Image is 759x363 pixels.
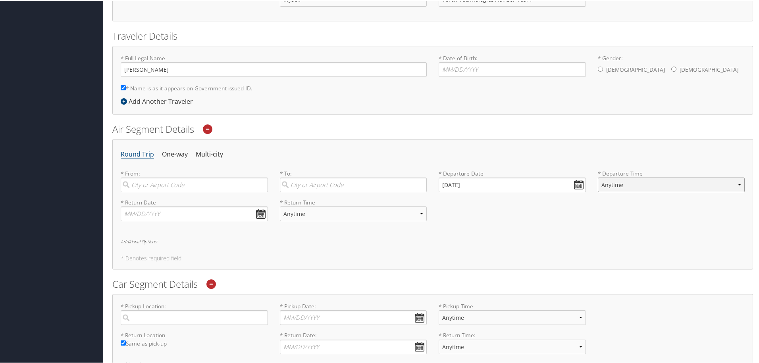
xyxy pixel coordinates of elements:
[680,61,738,76] label: [DEMOGRAPHIC_DATA]
[121,80,252,95] label: * Name is as it appears on Government issued ID.
[280,310,427,324] input: * Pickup Date:
[112,122,753,135] h2: Air Segment Details
[439,53,586,76] label: * Date of Birth:
[598,177,745,191] select: * Departure Time
[439,61,586,76] input: * Date of Birth:
[121,169,268,191] label: * From:
[121,239,745,243] h6: Additional Options:
[162,147,188,161] li: One-way
[121,206,268,220] input: MM/DD/YYYY
[439,331,586,359] label: * Return Time:
[121,198,268,206] label: * Return Date
[121,96,197,105] div: Add Another Traveler
[112,277,753,290] h2: Car Segment Details
[606,61,665,76] label: [DEMOGRAPHIC_DATA]
[280,169,427,191] label: * To:
[439,302,586,331] label: * Pickup Time
[439,177,586,191] input: MM/DD/YYYY
[598,169,745,198] label: * Departure Time
[598,53,745,77] label: * Gender:
[280,198,427,206] label: * Return Time
[121,147,154,161] li: Round Trip
[439,310,586,324] select: * Pickup Time
[121,61,427,76] input: * Full Legal Name
[121,255,745,260] h5: * Denotes required field
[121,339,268,351] label: Same as pick-up
[121,177,268,191] input: City or Airport Code
[121,53,427,76] label: * Full Legal Name
[121,84,126,90] input: * Name is as it appears on Government issued ID.
[598,66,603,71] input: * Gender:[DEMOGRAPHIC_DATA][DEMOGRAPHIC_DATA]
[196,147,223,161] li: Multi-city
[280,331,427,353] label: * Return Date:
[112,29,753,42] h2: Traveler Details
[280,302,427,324] label: * Pickup Date:
[439,339,586,353] select: * Return Time:
[121,340,126,345] input: Same as pick-up
[280,177,427,191] input: City or Airport Code
[121,331,268,338] label: * Return Location
[439,169,586,177] label: * Departure Date
[121,302,268,324] label: * Pickup Location:
[671,66,676,71] input: * Gender:[DEMOGRAPHIC_DATA][DEMOGRAPHIC_DATA]
[280,339,427,353] input: * Return Date:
